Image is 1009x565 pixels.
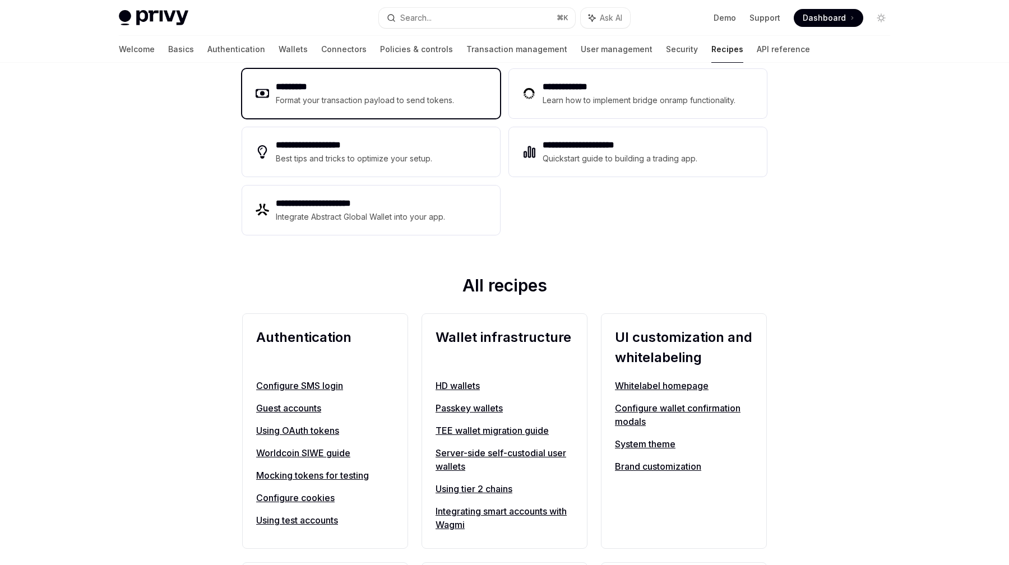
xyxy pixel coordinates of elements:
h2: UI customization and whitelabeling [615,327,753,368]
a: **** **** ***Learn how to implement bridge onramp functionality. [509,69,767,118]
a: HD wallets [436,379,573,392]
span: ⌘ K [557,13,568,22]
button: Search...⌘K [379,8,575,28]
div: Best tips and tricks to optimize your setup. [276,152,434,165]
h2: Wallet infrastructure [436,327,573,368]
div: Learn how to implement bridge onramp functionality. [543,94,739,107]
a: System theme [615,437,753,451]
h2: Authentication [256,327,394,368]
a: Welcome [119,36,155,63]
a: Brand customization [615,460,753,473]
a: User management [581,36,652,63]
div: Integrate Abstract Global Wallet into your app. [276,210,446,224]
a: Basics [168,36,194,63]
span: Dashboard [803,12,846,24]
a: Worldcoin SIWE guide [256,446,394,460]
a: Configure cookies [256,491,394,504]
a: TEE wallet migration guide [436,424,573,437]
div: Quickstart guide to building a trading app. [543,152,698,165]
button: Toggle dark mode [872,9,890,27]
a: **** ****Format your transaction payload to send tokens. [242,69,500,118]
a: Policies & controls [380,36,453,63]
a: Using tier 2 chains [436,482,573,495]
a: Mocking tokens for testing [256,469,394,482]
a: Demo [714,12,736,24]
a: Dashboard [794,9,863,27]
a: Whitelabel homepage [615,379,753,392]
a: Security [666,36,698,63]
div: Format your transaction payload to send tokens. [276,94,455,107]
a: Wallets [279,36,308,63]
a: API reference [757,36,810,63]
a: Guest accounts [256,401,394,415]
a: Connectors [321,36,367,63]
a: Transaction management [466,36,567,63]
a: Passkey wallets [436,401,573,415]
a: Configure SMS login [256,379,394,392]
a: Server-side self-custodial user wallets [436,446,573,473]
a: Support [749,12,780,24]
a: Configure wallet confirmation modals [615,401,753,428]
a: Integrating smart accounts with Wagmi [436,504,573,531]
img: light logo [119,10,188,26]
a: Recipes [711,36,743,63]
a: Authentication [207,36,265,63]
div: Search... [400,11,432,25]
button: Ask AI [581,8,630,28]
span: Ask AI [600,12,622,24]
a: Using OAuth tokens [256,424,394,437]
h2: All recipes [242,275,767,300]
a: Using test accounts [256,513,394,527]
